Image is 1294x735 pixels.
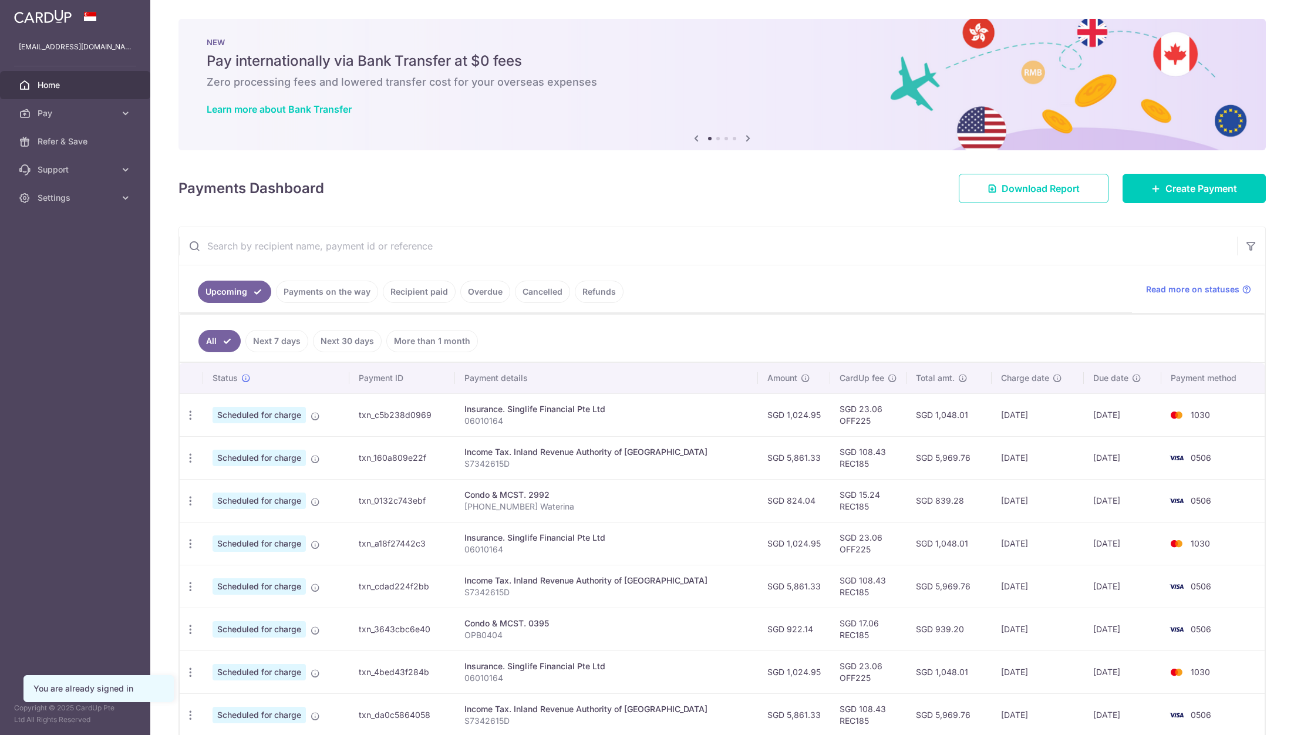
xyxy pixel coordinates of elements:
[179,227,1237,265] input: Search by recipient name, payment id or reference
[1191,667,1210,677] span: 1030
[213,578,306,595] span: Scheduled for charge
[349,393,455,436] td: txn_c5b238d0969
[1084,393,1161,436] td: [DATE]
[959,174,1108,203] a: Download Report
[916,372,955,384] span: Total amt.
[33,683,164,694] div: You are already signed in
[1191,624,1211,634] span: 0506
[830,650,907,693] td: SGD 23.06 OFF225
[830,479,907,522] td: SGD 15.24 REC185
[575,281,624,303] a: Refunds
[758,565,830,608] td: SGD 5,861.33
[207,38,1238,47] p: NEW
[992,650,1084,693] td: [DATE]
[464,403,749,415] div: Insurance. Singlife Financial Pte Ltd
[464,458,749,470] p: S7342615D
[830,608,907,650] td: SGD 17.06 REC185
[349,363,455,393] th: Payment ID
[1146,284,1251,295] a: Read more on statuses
[1165,665,1188,679] img: Bank Card
[1165,181,1237,195] span: Create Payment
[1165,708,1188,722] img: Bank Card
[198,330,241,352] a: All
[178,178,324,199] h4: Payments Dashboard
[213,535,306,552] span: Scheduled for charge
[464,415,749,427] p: 06010164
[1123,174,1266,203] a: Create Payment
[213,621,306,638] span: Scheduled for charge
[383,281,456,303] a: Recipient paid
[1001,372,1049,384] span: Charge date
[38,192,115,204] span: Settings
[1084,608,1161,650] td: [DATE]
[14,9,72,23] img: CardUp
[1084,565,1161,608] td: [DATE]
[455,363,758,393] th: Payment details
[464,618,749,629] div: Condo & MCST. 0395
[349,565,455,608] td: txn_cdad224f2bb
[1165,579,1188,594] img: Bank Card
[460,281,510,303] a: Overdue
[758,650,830,693] td: SGD 1,024.95
[245,330,308,352] a: Next 7 days
[758,479,830,522] td: SGD 824.04
[38,164,115,176] span: Support
[907,565,992,608] td: SGD 5,969.76
[464,703,749,715] div: Income Tax. Inland Revenue Authority of [GEOGRAPHIC_DATA]
[349,608,455,650] td: txn_3643cbc6e40
[207,52,1238,70] h5: Pay internationally via Bank Transfer at $0 fees
[1165,622,1188,636] img: Bank Card
[1161,363,1265,393] th: Payment method
[213,664,306,680] span: Scheduled for charge
[464,660,749,672] div: Insurance. Singlife Financial Pte Ltd
[1146,284,1239,295] span: Read more on statuses
[1165,451,1188,465] img: Bank Card
[349,522,455,565] td: txn_a18f27442c3
[213,407,306,423] span: Scheduled for charge
[1191,495,1211,505] span: 0506
[178,19,1266,150] img: Bank transfer banner
[38,136,115,147] span: Refer & Save
[386,330,478,352] a: More than 1 month
[38,79,115,91] span: Home
[1191,453,1211,463] span: 0506
[1191,581,1211,591] span: 0506
[213,372,238,384] span: Status
[276,281,378,303] a: Payments on the way
[1084,436,1161,479] td: [DATE]
[767,372,797,384] span: Amount
[19,41,132,53] p: [EMAIL_ADDRESS][DOMAIN_NAME]
[1002,181,1080,195] span: Download Report
[830,393,907,436] td: SGD 23.06 OFF225
[992,479,1084,522] td: [DATE]
[464,489,749,501] div: Condo & MCST. 2992
[349,650,455,693] td: txn_4bed43f284b
[907,393,992,436] td: SGD 1,048.01
[840,372,884,384] span: CardUp fee
[464,544,749,555] p: 06010164
[1165,494,1188,508] img: Bank Card
[213,493,306,509] span: Scheduled for charge
[38,107,115,119] span: Pay
[1191,710,1211,720] span: 0506
[1165,537,1188,551] img: Bank Card
[992,522,1084,565] td: [DATE]
[464,532,749,544] div: Insurance. Singlife Financial Pte Ltd
[1084,522,1161,565] td: [DATE]
[907,436,992,479] td: SGD 5,969.76
[464,575,749,586] div: Income Tax. Inland Revenue Authority of [GEOGRAPHIC_DATA]
[464,501,749,513] p: [PHONE_NUMBER] Waterina
[349,479,455,522] td: txn_0132c743ebf
[198,281,271,303] a: Upcoming
[907,650,992,693] td: SGD 1,048.01
[213,450,306,466] span: Scheduled for charge
[758,608,830,650] td: SGD 922.14
[830,436,907,479] td: SGD 108.43 REC185
[1165,408,1188,422] img: Bank Card
[1084,479,1161,522] td: [DATE]
[1191,538,1210,548] span: 1030
[992,608,1084,650] td: [DATE]
[758,436,830,479] td: SGD 5,861.33
[313,330,382,352] a: Next 30 days
[992,565,1084,608] td: [DATE]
